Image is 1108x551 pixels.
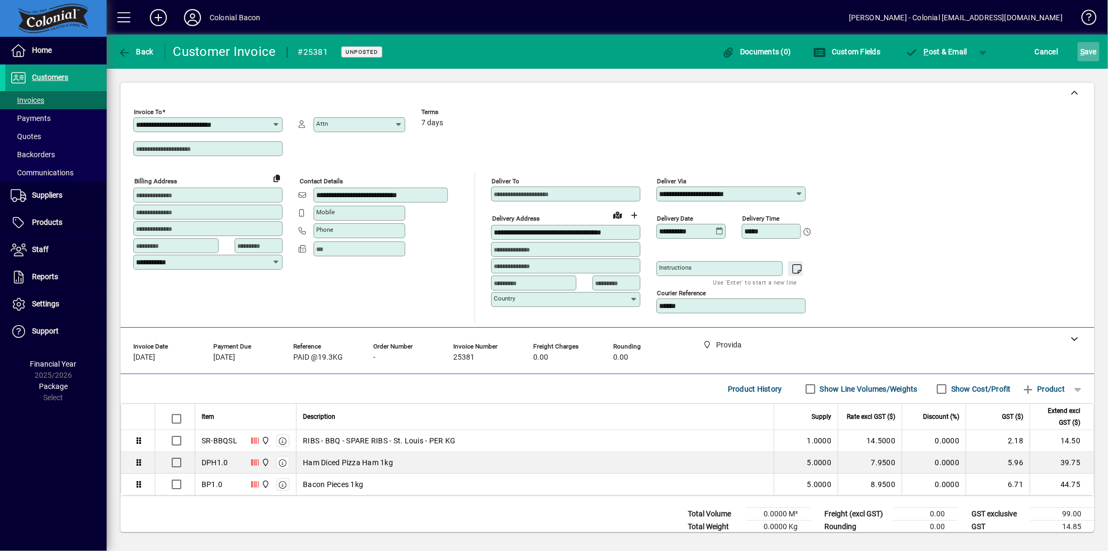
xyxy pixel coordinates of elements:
[5,318,107,345] a: Support
[923,411,959,423] span: Discount (%)
[141,8,175,27] button: Add
[849,9,1063,26] div: [PERSON_NAME] - Colonial [EMAIL_ADDRESS][DOMAIN_NAME]
[746,521,810,533] td: 0.0000 Kg
[657,177,686,185] mat-label: Deliver via
[713,276,797,288] mat-hint: Use 'Enter' to start a new line
[11,132,41,141] span: Quotes
[819,521,894,533] td: Rounding
[966,474,1030,495] td: 6.71
[728,380,782,398] span: Product History
[421,109,485,116] span: Terms
[1002,411,1023,423] span: GST ($)
[845,457,895,468] div: 7.9500
[5,145,107,164] a: Backorders
[924,47,929,56] span: P
[966,508,1030,521] td: GST exclusive
[1030,474,1094,495] td: 44.75
[847,411,895,423] span: Rate excl GST ($)
[1032,42,1061,61] button: Cancel
[812,411,831,423] span: Supply
[659,264,692,271] mat-label: Instructions
[175,8,210,27] button: Profile
[316,208,335,216] mat-label: Mobile
[845,435,895,446] div: 14.5000
[613,353,628,362] span: 0.00
[1080,43,1097,60] span: ave
[683,521,746,533] td: Total Weight
[900,42,973,61] button: Post & Email
[819,508,894,521] td: Freight (excl GST)
[807,457,832,468] span: 5.0000
[609,206,626,223] a: View on map
[39,382,68,391] span: Package
[657,215,693,222] mat-label: Delivery date
[1080,47,1085,56] span: S
[1030,430,1094,452] td: 14.50
[107,42,165,61] app-page-header-button: Back
[724,379,786,399] button: Product History
[453,353,475,362] span: 25381
[316,226,333,233] mat-label: Phone
[5,264,107,290] a: Reports
[316,120,328,127] mat-label: Attn
[303,435,455,446] span: RIBS - BBQ - SPARE RIBS - St. Louis - PER KG
[5,237,107,263] a: Staff
[494,295,515,302] mat-label: Country
[902,452,966,474] td: 0.0000
[268,169,285,187] button: Copy to Delivery address
[259,435,271,447] span: Provida
[259,479,271,490] span: Provida
[421,119,443,127] span: 7 days
[32,299,59,308] span: Settings
[32,272,58,281] span: Reports
[1037,405,1080,428] span: Extend excl GST ($)
[905,47,967,56] span: ost & Email
[32,218,62,226] span: Products
[966,430,1030,452] td: 2.18
[303,457,393,468] span: Ham Diced Pizza Ham 1kg
[133,353,155,362] span: [DATE]
[810,42,883,61] button: Custom Fields
[5,91,107,109] a: Invoices
[32,46,52,54] span: Home
[5,182,107,209] a: Suppliers
[813,47,880,56] span: Custom Fields
[5,109,107,127] a: Payments
[202,435,237,446] div: SR-BBQSL
[259,457,271,468] span: Provida
[1078,42,1099,61] button: Save
[742,215,780,222] mat-label: Delivery time
[902,474,966,495] td: 0.0000
[722,47,791,56] span: Documents (0)
[134,108,162,116] mat-label: Invoice To
[202,457,228,468] div: DPH1.0
[807,435,832,446] span: 1.0000
[30,360,77,368] span: Financial Year
[373,353,375,362] span: -
[845,479,895,490] div: 8.9500
[346,48,378,55] span: Unposted
[202,479,222,490] div: BP1.0
[807,479,832,490] span: 5.0000
[902,430,966,452] td: 0.0000
[1030,452,1094,474] td: 39.75
[533,353,548,362] span: 0.00
[657,289,706,297] mat-label: Courier Reference
[1016,379,1070,399] button: Product
[746,508,810,521] td: 0.0000 M³
[949,384,1011,394] label: Show Cost/Profit
[11,96,44,104] span: Invoices
[894,521,958,533] td: 0.00
[32,245,49,254] span: Staff
[173,43,276,60] div: Customer Invoice
[966,521,1030,533] td: GST
[213,353,235,362] span: [DATE]
[303,411,335,423] span: Description
[11,114,51,123] span: Payments
[683,508,746,521] td: Total Volume
[11,168,74,177] span: Communications
[966,452,1030,474] td: 5.96
[303,479,363,490] span: Bacon Pieces 1kg
[11,150,55,159] span: Backorders
[5,127,107,145] a: Quotes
